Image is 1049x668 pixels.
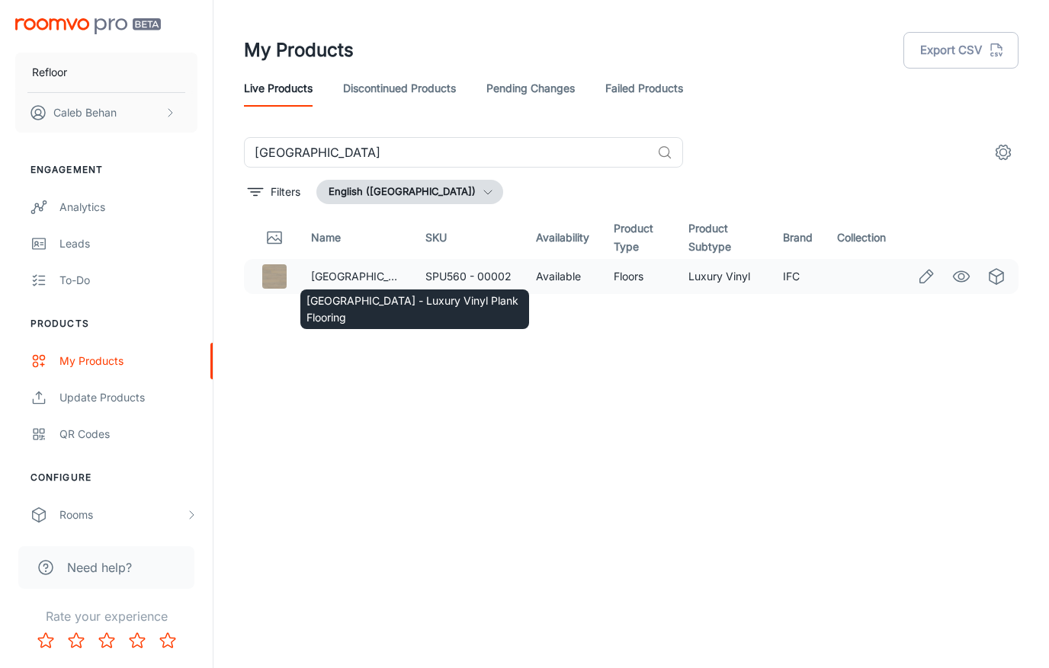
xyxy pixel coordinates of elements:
[15,93,197,133] button: Caleb Behan
[988,137,1019,168] button: settings
[413,216,524,259] th: SKU
[306,292,523,326] p: [GEOGRAPHIC_DATA] - Luxury Vinyl Plank Flooring
[59,235,197,252] div: Leads
[299,216,413,259] th: Name
[771,216,825,259] th: Brand
[413,259,524,294] td: SPU560 - 00002
[244,37,354,64] h1: My Products
[53,104,117,121] p: Caleb Behan
[91,625,122,656] button: Rate 3 star
[15,18,161,34] img: Roomvo PRO Beta
[59,272,197,289] div: To-do
[122,625,152,656] button: Rate 4 star
[271,184,300,200] p: Filters
[244,180,304,204] button: filter
[67,558,132,577] span: Need help?
[152,625,183,656] button: Rate 5 star
[12,607,200,625] p: Rate your experience
[601,216,676,259] th: Product Type
[59,426,197,443] div: QR Codes
[913,264,939,289] a: Edit
[825,216,904,259] th: Collection
[486,70,575,107] a: Pending Changes
[30,625,61,656] button: Rate 1 star
[676,216,771,259] th: Product Subtype
[59,507,185,523] div: Rooms
[59,199,197,216] div: Analytics
[771,259,825,294] td: IFC
[605,70,683,107] a: Failed Products
[676,259,771,294] td: Luxury Vinyl
[244,137,651,168] input: Search
[524,216,601,259] th: Availability
[15,53,197,92] button: Refloor
[61,625,91,656] button: Rate 2 star
[265,229,284,247] svg: Thumbnail
[311,270,566,283] a: [GEOGRAPHIC_DATA] - Luxury Vinyl Plank Flooring
[59,353,197,369] div: My Products
[948,264,974,289] a: See in Visualizer
[903,32,1019,69] button: Export CSV
[32,64,67,81] p: Refloor
[983,264,1009,289] a: See in Virtual Samples
[601,259,676,294] td: Floors
[524,259,601,294] td: Available
[244,70,313,107] a: Live Products
[343,70,456,107] a: Discontinued Products
[59,389,197,406] div: Update Products
[316,180,503,204] button: English ([GEOGRAPHIC_DATA])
